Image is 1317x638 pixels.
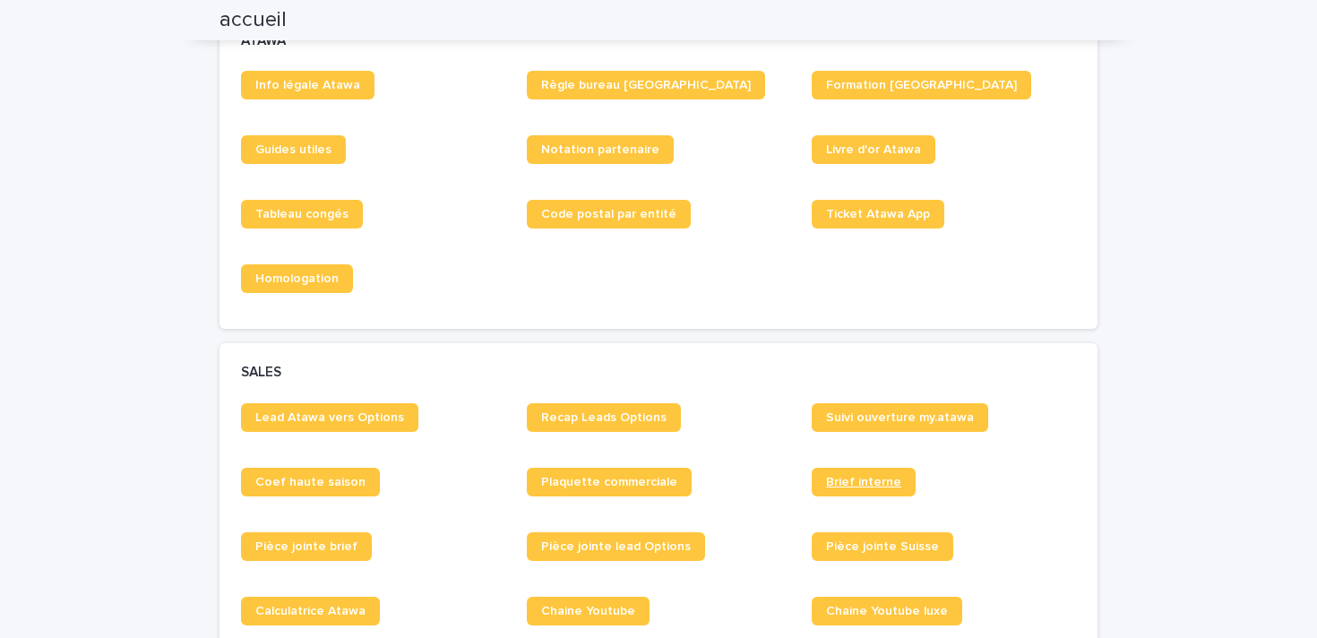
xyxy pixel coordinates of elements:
a: Chaine Youtube [527,597,650,625]
a: Lead Atawa vers Options [241,403,418,432]
span: Pièce jointe brief [255,540,357,553]
a: Ticket Atawa App [812,200,944,228]
a: Brief interne [812,468,916,496]
a: Règle bureau [GEOGRAPHIC_DATA] [527,71,765,99]
a: Pièce jointe lead Options [527,532,705,561]
span: Formation [GEOGRAPHIC_DATA] [826,79,1017,91]
a: Recap Leads Options [527,403,681,432]
span: Homologation [255,272,339,285]
span: Notation partenaire [541,143,659,156]
a: Notation partenaire [527,135,674,164]
a: Homologation [241,264,353,293]
span: Pièce jointe Suisse [826,540,939,553]
span: Ticket Atawa App [826,208,930,220]
span: Lead Atawa vers Options [255,411,404,424]
span: Calculatrice Atawa [255,605,366,617]
a: Chaine Youtube luxe [812,597,962,625]
span: Plaquette commerciale [541,476,677,488]
h2: ATAWA [241,33,286,49]
span: Chaine Youtube luxe [826,605,948,617]
span: Livre d'or Atawa [826,143,921,156]
h2: SALES [241,365,281,381]
span: Code postal par entité [541,208,676,220]
a: Pièce jointe Suisse [812,532,953,561]
span: Recap Leads Options [541,411,667,424]
span: Info légale Atawa [255,79,360,91]
a: Livre d'or Atawa [812,135,935,164]
a: Formation [GEOGRAPHIC_DATA] [812,71,1031,99]
a: Info légale Atawa [241,71,374,99]
span: Tableau congés [255,208,349,220]
span: Brief interne [826,476,901,488]
a: Tableau congés [241,200,363,228]
h2: accueil [219,7,287,33]
span: Guides utiles [255,143,331,156]
a: Suivi ouverture my.atawa [812,403,988,432]
a: Calculatrice Atawa [241,597,380,625]
a: Coef haute saison [241,468,380,496]
a: Plaquette commerciale [527,468,692,496]
span: Pièce jointe lead Options [541,540,691,553]
span: Chaine Youtube [541,605,635,617]
a: Code postal par entité [527,200,691,228]
span: Coef haute saison [255,476,366,488]
span: Suivi ouverture my.atawa [826,411,974,424]
a: Pièce jointe brief [241,532,372,561]
span: Règle bureau [GEOGRAPHIC_DATA] [541,79,751,91]
a: Guides utiles [241,135,346,164]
